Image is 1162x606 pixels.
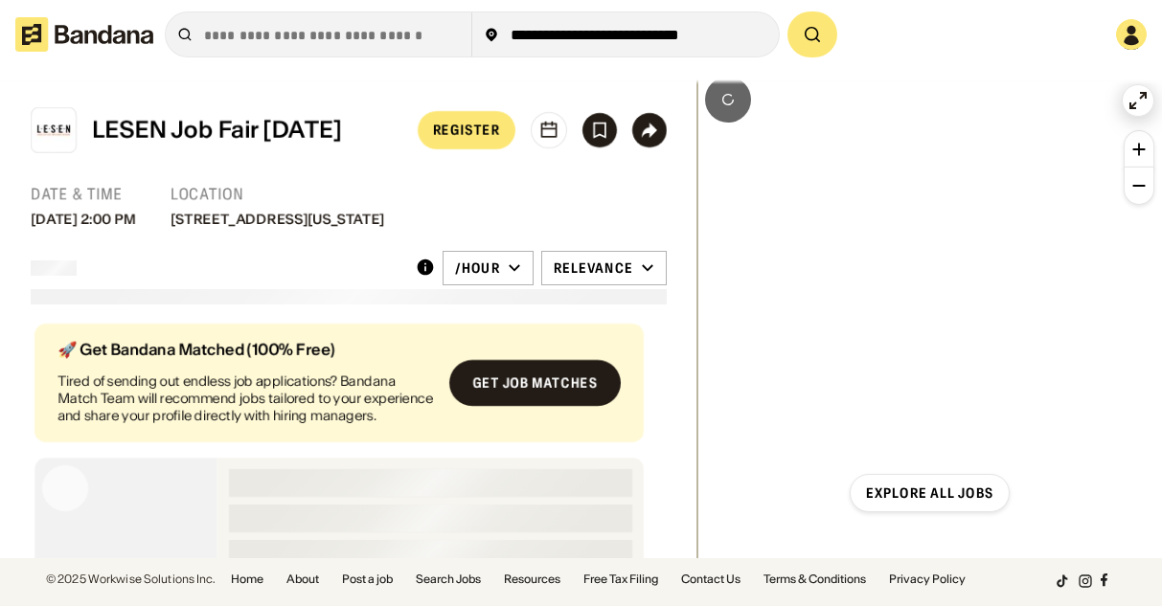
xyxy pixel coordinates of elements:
[583,573,658,585] a: Free Tax Filing
[433,123,500,137] div: Register
[763,573,866,585] a: Terms & Conditions
[681,573,740,585] a: Contact Us
[231,573,263,585] a: Home
[171,184,404,204] div: Location
[92,117,342,145] div: LESEN Job Fair [DATE]
[889,573,966,585] a: Privacy Policy
[171,212,385,228] div: [STREET_ADDRESS][US_STATE]
[57,342,434,357] div: 🚀 Get Bandana Matched (100% Free)
[342,573,393,585] a: Post a job
[554,259,633,277] div: Relevance
[57,372,434,425] div: Tired of sending out endless job applications? Bandana Match Team will recommend jobs tailored to...
[46,573,216,585] div: © 2025 Workwise Solutions Inc.
[286,573,319,585] a: About
[31,212,136,228] div: [DATE] 2:00 PM
[15,17,153,52] img: Bandana logotype
[31,316,667,559] div: grid
[31,107,77,153] a: Lower East Side Employment Network (LESEN) logo
[455,259,500,277] div: /hour
[504,573,560,585] a: Resources
[472,376,598,390] div: Get job matches
[31,184,155,204] div: Date & Time
[866,486,993,500] div: Explore all jobs
[416,573,481,585] a: Search Jobs
[32,108,76,152] img: Lower East Side Employment Network (LESEN) logo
